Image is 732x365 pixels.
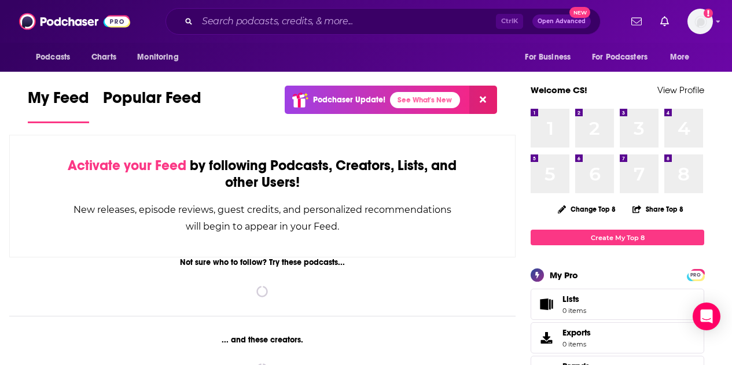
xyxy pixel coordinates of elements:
[68,201,457,235] div: New releases, episode reviews, guest credits, and personalized recommendations will begin to appe...
[662,46,704,68] button: open menu
[569,7,590,18] span: New
[562,327,591,338] span: Exports
[592,49,648,65] span: For Podcasters
[390,92,460,108] a: See What's New
[551,202,623,216] button: Change Top 8
[313,95,385,105] p: Podchaser Update!
[197,12,496,31] input: Search podcasts, credits, & more...
[562,294,579,304] span: Lists
[689,270,702,279] a: PRO
[627,12,646,31] a: Show notifications dropdown
[68,157,186,174] span: Activate your Feed
[689,271,702,279] span: PRO
[531,230,704,245] a: Create My Top 8
[550,270,578,281] div: My Pro
[562,307,586,315] span: 0 items
[656,12,674,31] a: Show notifications dropdown
[535,330,558,346] span: Exports
[496,14,523,29] span: Ctrl K
[36,49,70,65] span: Podcasts
[129,46,193,68] button: open menu
[687,9,713,34] button: Show profile menu
[525,49,571,65] span: For Business
[84,46,123,68] a: Charts
[531,322,704,353] a: Exports
[165,8,601,35] div: Search podcasts, credits, & more...
[103,88,201,123] a: Popular Feed
[531,84,587,95] a: Welcome CS!
[584,46,664,68] button: open menu
[28,88,89,115] span: My Feed
[693,303,720,330] div: Open Intercom Messenger
[531,289,704,320] a: Lists
[9,335,516,345] div: ... and these creators.
[687,9,713,34] img: User Profile
[68,157,457,191] div: by following Podcasts, Creators, Lists, and other Users!
[562,340,591,348] span: 0 items
[538,19,586,24] span: Open Advanced
[670,49,690,65] span: More
[137,49,178,65] span: Monitoring
[28,88,89,123] a: My Feed
[562,294,586,304] span: Lists
[91,49,116,65] span: Charts
[535,296,558,312] span: Lists
[704,9,713,18] svg: Add a profile image
[687,9,713,34] span: Logged in as collectedstrategies
[632,198,684,220] button: Share Top 8
[9,257,516,267] div: Not sure who to follow? Try these podcasts...
[19,10,130,32] img: Podchaser - Follow, Share and Rate Podcasts
[532,14,591,28] button: Open AdvancedNew
[657,84,704,95] a: View Profile
[103,88,201,115] span: Popular Feed
[517,46,585,68] button: open menu
[28,46,85,68] button: open menu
